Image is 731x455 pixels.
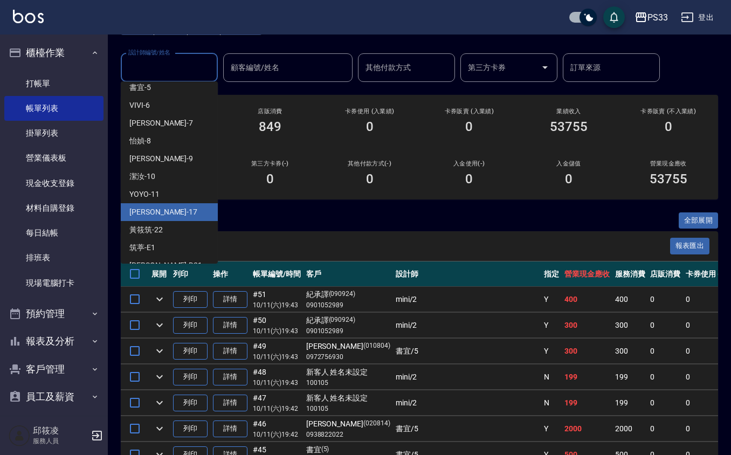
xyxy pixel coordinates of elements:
[612,364,648,390] td: 199
[213,343,247,360] a: 詳情
[253,326,301,336] p: 10/11 (六) 19:43
[432,160,506,167] h2: 入金使用(-)
[562,364,612,390] td: 199
[129,189,160,200] span: YOYO -11
[647,313,683,338] td: 0
[233,108,307,115] h2: 店販消費
[213,291,247,308] a: 詳情
[4,220,104,245] a: 每日結帳
[562,416,612,442] td: 2000
[612,287,648,312] td: 400
[541,416,562,442] td: Y
[670,240,710,251] a: 報表匯出
[4,271,104,295] a: 現場電腦打卡
[129,242,155,253] span: 筑葶 -E1
[665,119,672,134] h3: 0
[393,339,541,364] td: 書宜 /5
[4,355,104,383] button: 客戶管理
[306,352,390,362] p: 0972756930
[393,416,541,442] td: 書宜 /5
[465,171,473,187] h3: 0
[631,108,705,115] h2: 卡券販賣 (不入業績)
[612,261,648,287] th: 服務消費
[306,367,390,378] div: 新客人 姓名未設定
[250,364,304,390] td: #48
[363,341,390,352] p: (010804)
[129,206,197,218] span: [PERSON_NAME] -17
[253,404,301,413] p: 10/11 (六) 19:42
[151,317,168,333] button: expand row
[393,313,541,338] td: mini /2
[250,416,304,442] td: #46
[647,364,683,390] td: 0
[9,425,30,446] img: Person
[173,395,208,411] button: 列印
[677,8,718,27] button: 登出
[562,287,612,312] td: 400
[173,343,208,360] button: 列印
[129,260,202,271] span: [PERSON_NAME] -D21
[4,300,104,328] button: 預約管理
[562,339,612,364] td: 300
[173,420,208,437] button: 列印
[432,108,506,115] h2: 卡券販賣 (入業績)
[4,245,104,270] a: 排班表
[306,300,390,310] p: 0901052989
[631,160,705,167] h2: 營業現金應收
[612,313,648,338] td: 300
[4,171,104,196] a: 現金收支登錄
[647,416,683,442] td: 0
[129,153,193,164] span: [PERSON_NAME] -9
[565,171,573,187] h3: 0
[306,315,390,326] div: 紀承譯
[612,339,648,364] td: 300
[333,108,406,115] h2: 卡券使用 (入業績)
[129,100,150,111] span: VIVI -6
[647,11,668,24] div: PS33
[151,369,168,385] button: expand row
[149,261,170,287] th: 展開
[366,119,374,134] h3: 0
[4,121,104,146] a: 掛單列表
[306,341,390,352] div: [PERSON_NAME]
[306,430,390,439] p: 0938822022
[333,160,406,167] h2: 其他付款方式(-)
[366,171,374,187] h3: 0
[4,327,104,355] button: 報表及分析
[173,369,208,385] button: 列印
[250,390,304,416] td: #47
[647,390,683,416] td: 0
[393,261,541,287] th: 設計師
[210,261,250,287] th: 操作
[170,261,210,287] th: 列印
[4,39,104,67] button: 櫃檯作業
[250,287,304,312] td: #51
[33,436,88,446] p: 服務人員
[213,420,247,437] a: 詳情
[541,339,562,364] td: Y
[173,317,208,334] button: 列印
[4,383,104,411] button: 員工及薪資
[4,196,104,220] a: 材料自購登錄
[253,300,301,310] p: 10/11 (六) 19:43
[4,96,104,121] a: 帳單列表
[541,261,562,287] th: 指定
[233,160,307,167] h2: 第三方卡券(-)
[329,315,356,326] p: (090924)
[151,420,168,437] button: expand row
[129,135,151,147] span: 怡媜 -8
[213,369,247,385] a: 詳情
[33,425,88,436] h5: 邱筱凌
[541,390,562,416] td: N
[562,390,612,416] td: 199
[128,49,170,57] label: 設計師編號/姓名
[630,6,672,29] button: PS33
[562,261,612,287] th: 營業現金應收
[213,317,247,334] a: 詳情
[304,261,393,287] th: 客戶
[151,343,168,359] button: expand row
[541,313,562,338] td: Y
[306,404,390,413] p: 100105
[4,146,104,170] a: 營業儀表板
[393,287,541,312] td: mini /2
